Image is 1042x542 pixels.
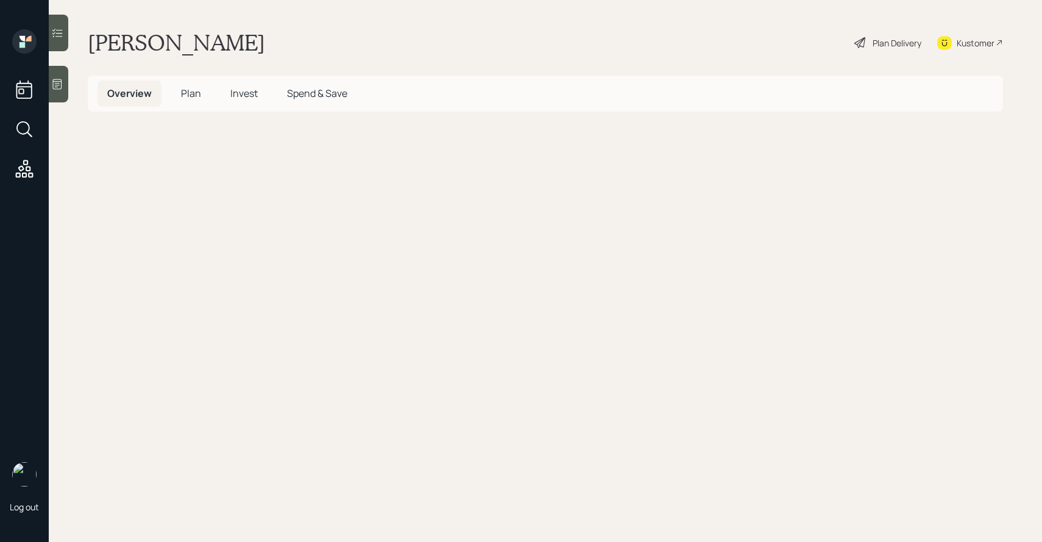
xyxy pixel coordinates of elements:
[10,501,39,513] div: Log out
[873,37,921,49] div: Plan Delivery
[230,87,258,100] span: Invest
[88,29,265,56] h1: [PERSON_NAME]
[957,37,994,49] div: Kustomer
[287,87,347,100] span: Spend & Save
[12,462,37,487] img: sami-boghos-headshot.png
[107,87,152,100] span: Overview
[181,87,201,100] span: Plan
